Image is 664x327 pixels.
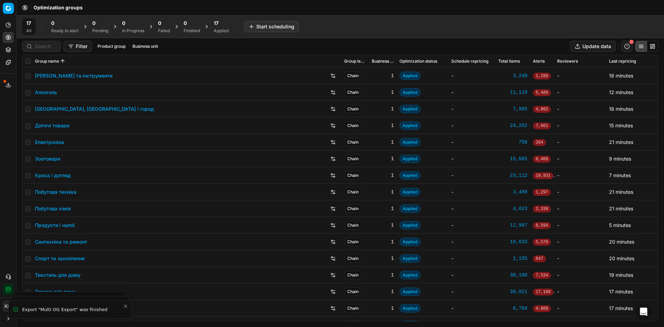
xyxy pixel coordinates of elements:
span: Chain [344,254,362,263]
td: - [554,184,606,200]
td: - [449,151,496,167]
td: - [554,217,606,234]
div: 1 [372,238,394,245]
button: Product group [95,42,128,51]
a: 7,985 [498,106,527,112]
span: Applied [399,288,421,296]
span: 21 minutes [609,206,633,211]
span: Schedule repricing [451,58,488,64]
div: 24,252 [498,122,527,129]
span: Applied [399,238,421,246]
span: 0 [92,20,95,27]
span: Applied [399,88,421,97]
div: 1 [372,255,394,262]
span: Chain [344,288,362,296]
span: Applied [399,105,421,113]
a: 1,155 [498,255,527,262]
a: Дитячі товари [35,122,69,129]
td: - [449,250,496,267]
div: Finished [184,28,200,34]
td: - [554,234,606,250]
span: Reviewers [557,58,578,64]
div: 1 [372,305,394,312]
span: 2,338 [533,206,551,212]
span: Optimization groups [34,4,83,11]
span: 0 [122,20,125,27]
div: 1 [372,222,394,229]
div: 10,633 [498,238,527,245]
span: 17 [26,20,31,27]
div: In Progress [122,28,144,34]
td: - [449,184,496,200]
span: Chain [344,72,362,80]
span: 20 minutes [609,255,634,261]
div: 1 [372,122,394,129]
div: 1 [372,288,394,295]
span: 0 [184,20,187,27]
span: Applied [399,121,421,130]
span: Applied [399,188,421,196]
td: - [554,250,606,267]
span: Applied [399,205,421,213]
a: 756 [498,139,527,146]
span: Chain [344,88,362,97]
span: 12 minutes [609,89,633,95]
div: 4,023 [498,205,527,212]
td: - [449,300,496,317]
div: Ready to start [51,28,79,34]
span: 1,280 [533,73,551,80]
nav: breadcrumb [34,4,83,11]
span: Chain [344,304,362,312]
div: 1 [372,189,394,196]
span: Chain [344,155,362,163]
div: Pending [92,28,108,34]
span: Last repricing [609,58,636,64]
td: - [554,151,606,167]
td: - [554,101,606,117]
a: 8,704 [498,305,527,312]
td: - [449,200,496,217]
span: Chain [344,238,362,246]
div: Open Intercom Messenger [635,303,652,320]
div: 1 [372,89,394,96]
span: 10,931 [533,172,553,179]
span: Group name [35,58,59,64]
td: - [554,267,606,283]
span: 21 minutes [609,189,633,195]
a: 3,488 [498,189,527,196]
a: 30,186 [498,272,527,279]
span: 17,108 [533,289,553,296]
span: Chain [344,221,362,229]
span: Chain [344,138,362,146]
button: Business unit [130,42,161,51]
a: Алкоголь [35,89,57,96]
span: 647 [533,255,546,262]
span: 19 minutes [609,272,633,278]
span: 8,594 [533,222,551,229]
a: [GEOGRAPHIC_DATA], [GEOGRAPHIC_DATA] і город [35,106,154,112]
button: Filter [64,41,92,52]
td: - [554,134,606,151]
a: 15,685 [498,155,527,162]
a: Електроніка [35,139,64,146]
a: Сантехніка та ремонт [35,238,87,245]
span: 4,860 [533,305,551,312]
a: Продукти і напої [35,222,75,229]
span: Applied [399,72,421,80]
span: 5 minutes [609,222,631,228]
span: 9 minutes [609,156,631,162]
span: 7,534 [533,272,551,279]
td: - [554,167,606,184]
a: Побутова хімія [35,205,71,212]
span: 5,570 [533,239,551,246]
td: - [449,67,496,84]
td: - [449,117,496,134]
span: Group level [344,58,366,64]
div: Failed [158,28,170,34]
button: Close toast [121,302,130,310]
